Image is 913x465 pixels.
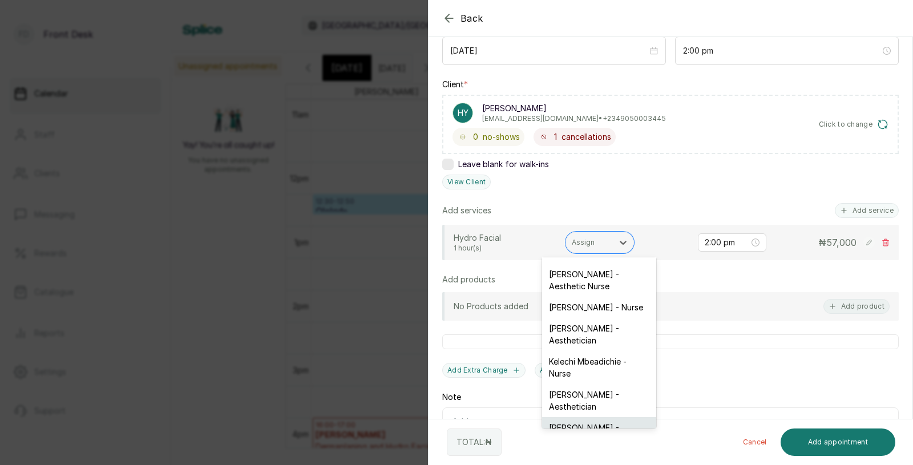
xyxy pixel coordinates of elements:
[819,120,873,129] span: Click to change
[458,159,549,170] span: Leave blank for walk-ins
[561,131,611,143] span: cancellations
[442,79,468,90] label: Client
[473,131,478,143] span: 0
[542,417,656,450] div: [PERSON_NAME] - Aesthetician
[542,318,656,351] div: [PERSON_NAME] - Aesthetician
[442,205,491,216] p: Add services
[819,119,889,130] button: Click to change
[554,131,557,143] span: 1
[482,114,666,123] p: [EMAIL_ADDRESS][DOMAIN_NAME] • +234 9050003445
[450,45,648,57] input: Select date
[823,299,890,314] button: Add product
[442,175,491,189] button: View Client
[458,107,468,119] p: HY
[457,436,492,448] p: TOTAL: ₦
[542,297,656,318] div: [PERSON_NAME] - Nurse
[818,236,857,249] p: ₦
[705,236,749,249] input: Select time
[454,244,556,253] p: 1 hour(s)
[460,11,483,25] span: Back
[482,103,666,114] p: [PERSON_NAME]
[683,45,880,57] input: Select time
[483,131,520,143] span: no-shows
[535,363,604,378] button: Add discount
[454,232,556,244] p: Hydro Facial
[542,351,656,384] div: Kelechi Mbeadichie - Nurse
[442,274,495,285] p: Add products
[454,301,528,312] p: No Products added
[835,203,899,218] button: Add service
[442,391,461,403] label: Note
[442,363,526,378] button: Add Extra Charge
[442,11,483,25] button: Back
[781,428,896,456] button: Add appointment
[542,264,656,297] div: [PERSON_NAME] - Aesthetic Nurse
[542,384,656,417] div: [PERSON_NAME] - Aesthetician
[826,237,857,248] span: 57,000
[734,428,776,456] button: Cancel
